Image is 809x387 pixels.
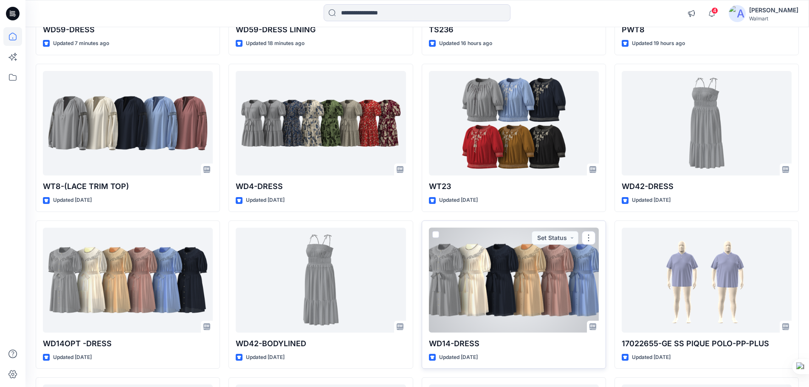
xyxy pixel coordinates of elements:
p: WT8-(LACE TRIM TOP) [43,181,213,192]
p: Updated [DATE] [632,353,671,362]
a: WD14-DRESS [429,228,599,333]
p: Updated [DATE] [632,196,671,205]
p: Updated [DATE] [53,353,92,362]
p: TS236 [429,24,599,36]
p: Updated [DATE] [439,196,478,205]
p: 17022655-GE SS PIQUE POLO-PP-PLUS [622,338,792,350]
span: 4 [711,7,718,14]
p: WD4-DRESS [236,181,406,192]
p: Updated 7 minutes ago [53,39,109,48]
p: PWT8 [622,24,792,36]
a: WD14OPT -DRESS [43,228,213,333]
a: WD42-DRESS [622,71,792,176]
p: Updated 16 hours ago [439,39,492,48]
div: [PERSON_NAME] [749,5,798,15]
a: WT8-(LACE TRIM TOP) [43,71,213,176]
p: Updated 18 minutes ago [246,39,304,48]
p: Updated [DATE] [439,353,478,362]
p: WT23 [429,181,599,192]
div: Walmart [749,15,798,22]
a: WD4-DRESS [236,71,406,176]
a: WT23 [429,71,599,176]
p: WD14-DRESS [429,338,599,350]
p: Updated 19 hours ago [632,39,685,48]
p: Updated [DATE] [246,353,285,362]
p: WD42-DRESS [622,181,792,192]
p: WD14OPT -DRESS [43,338,213,350]
a: WD42-BODYLINED [236,228,406,333]
p: Updated [DATE] [53,196,92,205]
a: 17022655-GE SS PIQUE POLO-PP-PLUS [622,228,792,333]
p: WD59-DRESS LINING [236,24,406,36]
p: WD59-DRESS [43,24,213,36]
p: WD42-BODYLINED [236,338,406,350]
p: Updated [DATE] [246,196,285,205]
img: avatar [729,5,746,22]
